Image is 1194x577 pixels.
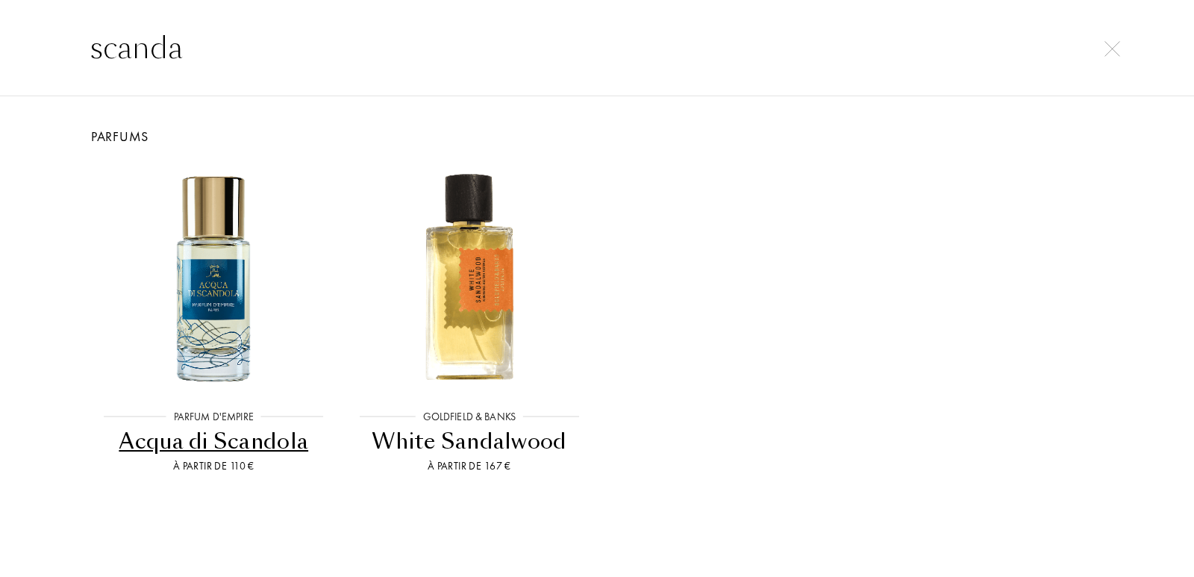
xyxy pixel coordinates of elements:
div: Parfum d'Empire [166,409,261,425]
div: À partir de 110 € [92,458,336,474]
img: White Sandalwood [354,163,584,393]
img: cross.svg [1104,41,1120,57]
div: À partir de 167 € [348,458,592,474]
img: Acqua di Scandola [99,163,328,393]
a: Acqua di ScandolaParfum d'EmpireAcqua di ScandolaÀ partir de 110 € [86,146,342,493]
div: White Sandalwood [348,427,592,456]
a: White SandalwoodGoldfield & BanksWhite SandalwoodÀ partir de 167 € [342,146,598,493]
div: Acqua di Scandola [92,427,336,456]
div: Goldfield & Banks [416,409,523,425]
input: Rechercher [60,25,1134,70]
div: Parfums [75,126,1119,146]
